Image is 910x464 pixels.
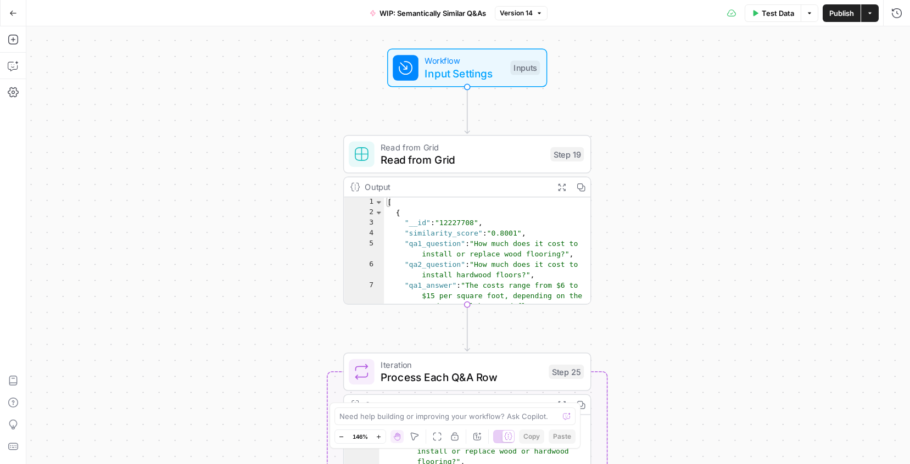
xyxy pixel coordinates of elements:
[344,197,384,208] div: 1
[353,432,368,441] span: 146%
[500,8,533,18] span: Version 14
[519,429,544,444] button: Copy
[363,4,493,22] button: WIP: Semantically Similar Q&As
[381,141,544,153] span: Read from Grid
[365,181,547,193] div: Output
[344,239,384,260] div: 5
[549,429,576,444] button: Paste
[343,49,591,87] div: WorkflowInput SettingsInputs
[365,398,547,411] div: Output
[344,218,384,228] div: 3
[553,432,571,441] span: Paste
[550,147,584,161] div: Step 19
[465,305,470,351] g: Edge from step_19 to step_25
[344,260,384,281] div: 6
[745,4,801,22] button: Test Data
[465,87,470,133] g: Edge from start to step_19
[523,432,540,441] span: Copy
[495,6,548,20] button: Version 14
[829,8,854,19] span: Publish
[549,365,584,379] div: Step 25
[762,8,794,19] span: Test Data
[425,54,504,67] span: Workflow
[344,208,384,218] div: 2
[510,60,540,75] div: Inputs
[381,152,544,167] span: Read from Grid
[343,135,591,305] div: Read from GridRead from GridStep 19Output[ { "__id":"12227708", "similarity_score":"0.8001", "qa1...
[425,65,504,81] span: Input Settings
[379,8,486,19] span: WIP: Semantically Similar Q&As
[375,208,383,218] span: Toggle code folding, rows 2 through 11
[344,281,384,322] div: 7
[344,228,384,239] div: 4
[381,358,542,371] span: Iteration
[823,4,861,22] button: Publish
[375,197,383,208] span: Toggle code folding, rows 1 through 222
[381,370,542,385] span: Process Each Q&A Row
